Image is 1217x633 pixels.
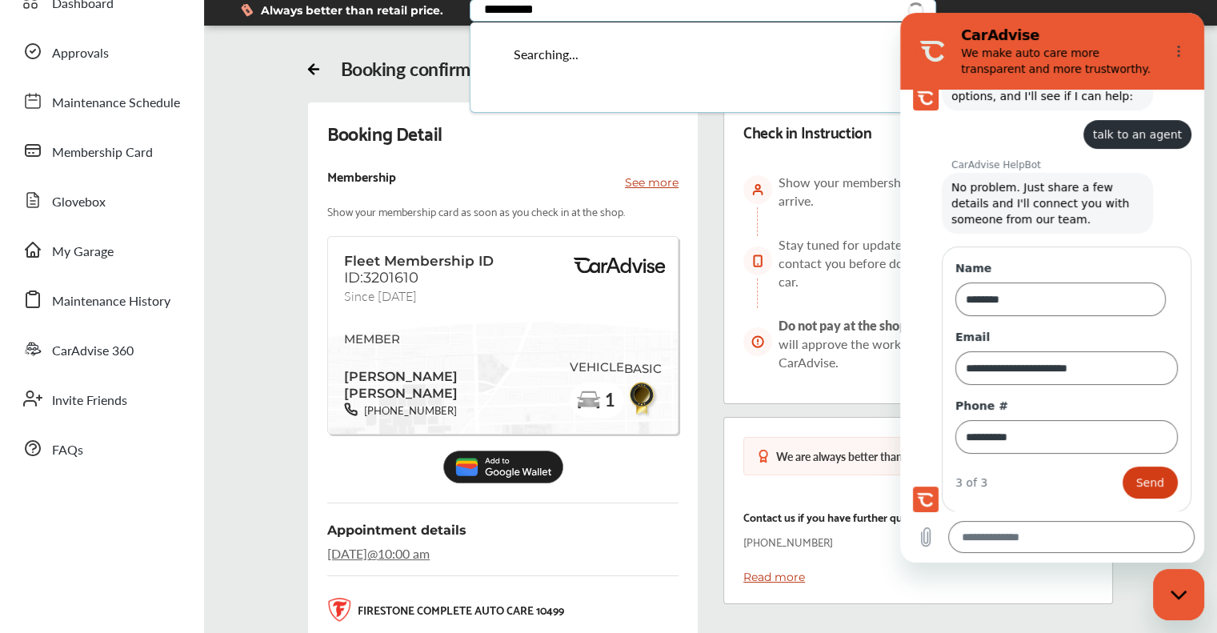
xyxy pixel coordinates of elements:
img: medal-badge-icon.048288b6.svg [757,450,770,463]
span: Do not pay at the shop! [779,318,911,333]
span: CarAdvise 360 [52,341,134,362]
iframe: Button to launch messaging window, conversation in progress [1153,569,1204,620]
div: Searching... [500,48,905,74]
span: ID:3201610 [344,269,418,286]
span: MEMBER [344,332,570,347]
span: [PERSON_NAME] [PERSON_NAME] [344,358,570,403]
span: @ [367,544,378,563]
span: Always better than retail price. [261,5,443,16]
span: Stay tuned for updates on your service. The store will contact you before doing any additional wo... [779,235,1079,290]
span: BASIC [624,362,662,376]
span: Approvals [52,43,109,64]
iframe: Messaging window [900,13,1204,563]
span: My Garage [52,242,114,262]
a: Membership Card [14,130,188,171]
a: My Garage [14,229,188,270]
img: car-basic.192fe7b4.svg [576,388,602,414]
span: Maintenance History [52,291,170,312]
span: Glovebox [52,192,106,213]
div: Booking Detail [327,122,442,144]
a: Read more [743,570,805,584]
a: Maintenance History [14,278,188,320]
img: dollor_label_vector.a70140d1.svg [241,3,253,17]
p: See more [625,174,679,190]
p: FIRESTONE COMPLETE AUTO CARE 10499 [358,600,564,619]
span: Invite Friends [52,391,127,411]
span: [PHONE_NUMBER] [358,403,457,418]
div: We are always better than retail price [776,451,957,462]
span: Membership Card [52,142,153,163]
div: Check in Instruction [743,122,871,141]
span: VEHICLE [570,360,624,375]
a: CarAdvise 360 [14,328,188,370]
a: Approvals [14,30,188,72]
span: [DATE] [327,544,367,563]
span: Since [DATE] [344,286,417,300]
span: FAQs [52,440,83,461]
img: BasicPremiumLogo.8d547ee0.svg [571,258,667,274]
a: Glovebox [14,179,188,221]
span: Show your membership card at the store as soon as you arrive. [779,173,1092,210]
img: phone-black.37208b07.svg [344,403,358,416]
a: Maintenance Schedule [14,80,188,122]
p: Contact us if you have further questions about our pricing. [743,507,1026,526]
span: Maintenance Schedule [52,93,180,114]
span: 1 [604,390,615,410]
a: Invite Friends [14,378,188,419]
span: Fleet Membership ID [344,253,494,269]
span: 10:00 am [378,544,430,563]
div: Booking confirmation [341,58,511,80]
p: [PHONE_NUMBER] [743,532,833,551]
img: Add_to_Google_Wallet.5c177d4c.svg [443,451,563,483]
span: Appointment details [327,523,466,538]
span: Once your service is done, you will approve the work and the payment will go through CarAdvise. [779,316,1087,371]
p: Show your membership card as soon as you check in at the shop. [327,202,625,220]
a: FAQs [14,427,188,469]
img: BasicBadge.31956f0b.svg [625,379,661,417]
img: logo-firestone.png [327,598,351,622]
